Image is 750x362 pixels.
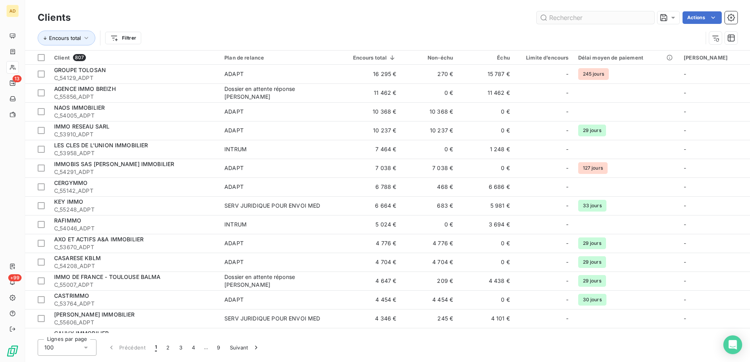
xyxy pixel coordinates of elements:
span: C_55856_ADPT [54,93,215,101]
td: 7 038 € [341,159,401,177]
span: 127 jours [578,162,608,174]
span: - [684,146,686,152]
span: CASTRIMMO [54,292,89,299]
a: 13 [6,77,18,89]
div: INTRUM [224,221,247,228]
h3: Clients [38,11,71,25]
span: - [566,315,568,322]
span: - [566,239,568,247]
span: - [684,315,686,322]
div: Open Intercom Messenger [723,335,742,354]
div: ADAPT [224,239,244,247]
span: C_55007_ADPT [54,281,215,289]
span: CASARESE KBLM [54,255,101,261]
td: 10 368 € [401,102,458,121]
td: 6 686 € [458,177,515,196]
span: - [566,164,568,172]
span: 30 jours [578,294,606,306]
span: - [684,202,686,209]
span: - [684,127,686,134]
div: Encours total [346,54,397,61]
span: - [566,277,568,285]
td: 0 € [458,159,515,177]
td: 4 454 € [401,290,458,309]
td: 0 € [458,253,515,271]
span: 245 jours [578,68,609,80]
span: CAUVY IMMOBILIER [54,330,109,337]
span: C_54291_ADPT [54,168,215,176]
div: Délai moyen de paiement [578,54,675,61]
td: 4 438 € [458,271,515,290]
span: C_53958_ADPT [54,149,215,157]
div: ADAPT [224,258,244,266]
span: NAOS IMMOBILIER [54,104,105,111]
button: 4 [187,339,200,356]
span: IMMOBIS SAS [PERSON_NAME] IMMOBILIER [54,161,174,167]
td: 10 237 € [401,121,458,140]
td: 16 295 € [341,65,401,83]
button: Filtrer [105,32,141,44]
span: AXO ET ACTIFS A&A IMMOBILIER [54,236,144,243]
span: GROUPE TOLOSAN [54,67,106,73]
span: - [684,221,686,228]
td: 11 462 € [458,83,515,102]
td: 270 € [401,65,458,83]
td: 4 346 € [341,309,401,328]
span: - [684,259,686,265]
span: C_54046_ADPT [54,224,215,232]
button: 1 [150,339,162,356]
td: 6 788 € [341,177,401,196]
td: 4 101 € [458,309,515,328]
span: - [566,296,568,304]
span: C_54208_ADPT [54,262,215,270]
td: 4 776 € [401,234,458,253]
span: - [566,145,568,153]
button: Encours total [38,31,95,45]
td: 10 237 € [341,121,401,140]
span: 29 jours [578,125,606,136]
div: [PERSON_NAME] [684,54,745,61]
div: ADAPT [224,70,244,78]
span: - [684,165,686,171]
div: ADAPT [224,296,244,304]
div: INTRUM [224,145,247,153]
td: 5 024 € [341,215,401,234]
div: Dossier en attente réponse [PERSON_NAME] [224,85,322,101]
button: Actions [683,11,722,24]
td: 245 € [401,309,458,328]
span: - [566,127,568,134]
div: AD [6,5,19,17]
td: 4 776 € [341,234,401,253]
td: 4 305 € [341,328,401,347]
span: … [200,341,212,354]
td: 1 248 € [458,140,515,159]
td: 0 € [401,83,458,102]
span: [PERSON_NAME] IMMOBILIER [54,311,135,318]
span: C_55606_ADPT [54,319,215,326]
td: 468 € [401,177,458,196]
span: 29 jours [578,237,606,249]
span: 13 [13,75,22,82]
td: 0 € [401,215,458,234]
td: 0 € [458,290,515,309]
button: 3 [175,339,187,356]
span: - [566,108,568,116]
span: 33 jours [578,200,606,212]
button: Suivant [225,339,265,356]
td: 4 704 € [341,253,401,271]
td: 0 € [458,234,515,253]
span: C_53910_ADPT [54,130,215,138]
td: 11 462 € [341,83,401,102]
span: - [684,240,686,246]
div: Dossier en attente réponse [PERSON_NAME] [224,273,322,289]
span: LES CLES DE L'UNION IMMOBILIER [54,142,148,148]
span: C_55248_ADPT [54,206,215,214]
button: 9 [212,339,225,356]
span: IMMO RESEAU SARL [54,123,109,130]
input: Rechercher [537,11,654,24]
div: ADAPT [224,183,244,191]
span: C_54129_ADPT [54,74,215,82]
div: ADAPT [224,127,244,134]
span: 29 jours [578,275,606,287]
span: KEY IMMO [54,198,83,205]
